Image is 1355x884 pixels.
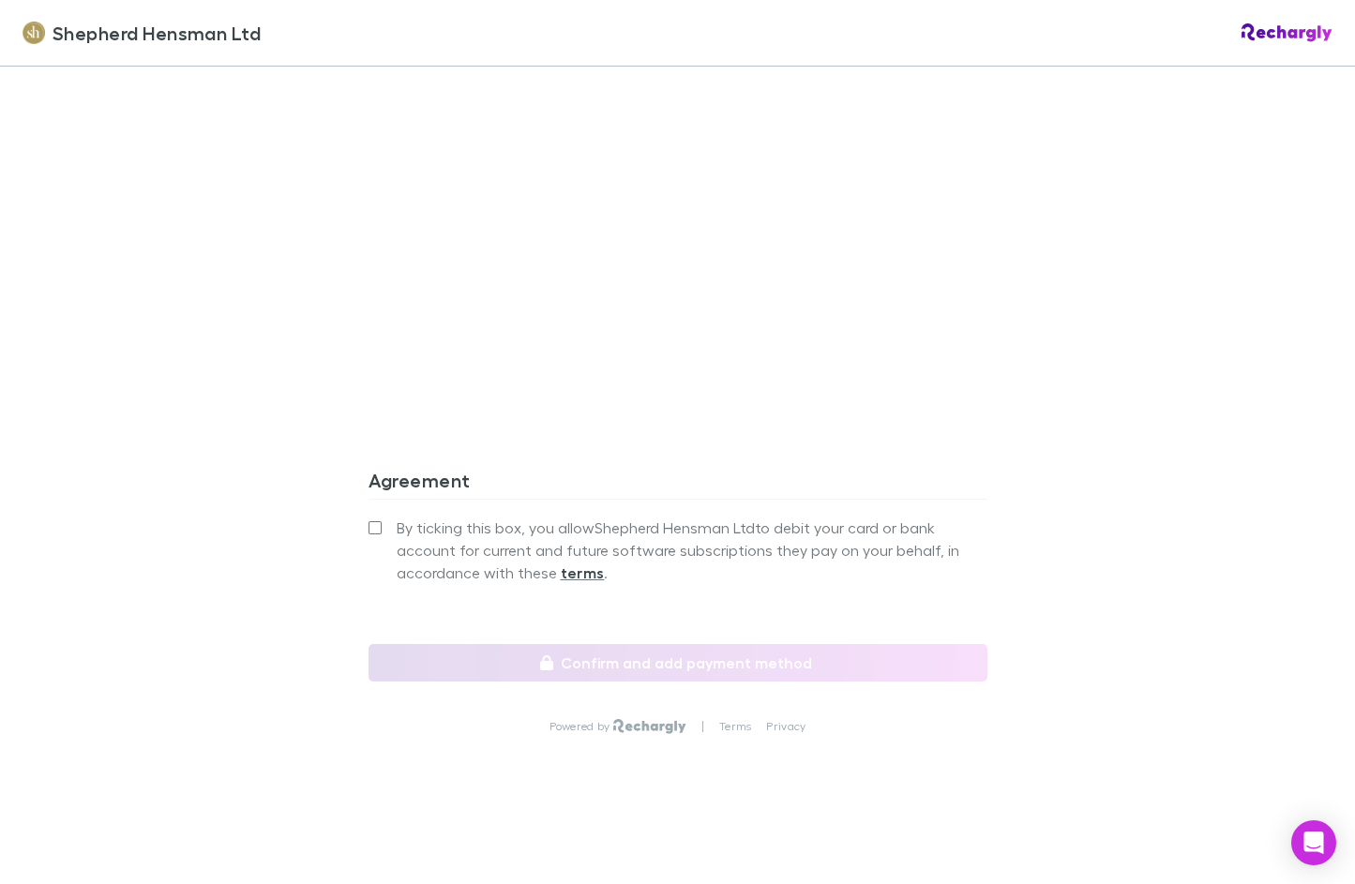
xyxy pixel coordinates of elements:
strong: terms [561,563,605,582]
img: Rechargly Logo [613,719,685,734]
p: | [701,719,704,734]
img: Rechargly Logo [1242,23,1332,42]
h3: Agreement [369,469,987,499]
span: By ticking this box, you allow Shepherd Hensman Ltd to debit your card or bank account for curren... [397,517,987,584]
a: Privacy [766,719,805,734]
p: Powered by [550,719,614,734]
button: Confirm and add payment method [369,644,987,682]
div: Open Intercom Messenger [1291,820,1336,865]
span: Shepherd Hensman Ltd [53,19,261,47]
img: Shepherd Hensman Ltd's Logo [23,22,45,44]
a: Terms [719,719,751,734]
